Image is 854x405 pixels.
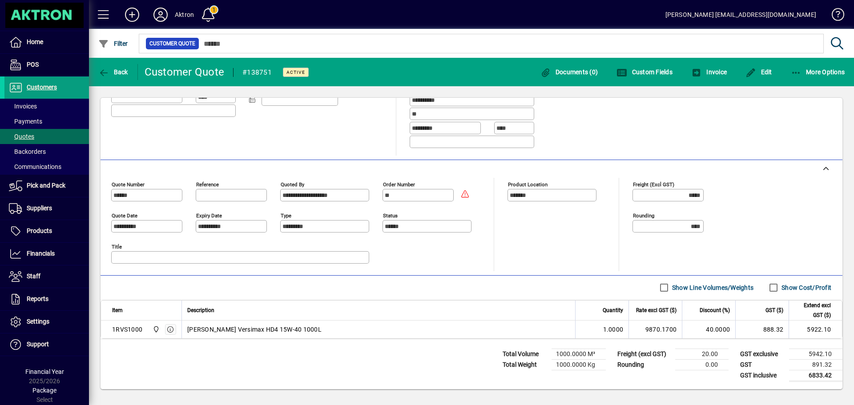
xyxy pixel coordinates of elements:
[196,181,219,187] mat-label: Reference
[27,250,55,257] span: Financials
[603,325,624,334] span: 1.0000
[700,305,730,315] span: Discount (%)
[540,68,598,76] span: Documents (0)
[675,359,729,370] td: 0.00
[196,212,222,218] mat-label: Expiry date
[4,333,89,356] a: Support
[614,64,675,80] button: Custom Fields
[736,359,789,370] td: GST
[27,38,43,45] span: Home
[736,349,789,359] td: GST exclusive
[9,148,46,155] span: Backorders
[789,321,842,338] td: 5922.10
[498,349,552,359] td: Total Volume
[789,370,842,381] td: 6833.42
[25,368,64,375] span: Financial Year
[27,84,57,91] span: Customers
[735,321,789,338] td: 888.32
[498,359,552,370] td: Total Weight
[670,283,753,292] label: Show Line Volumes/Weights
[118,7,146,23] button: Add
[4,243,89,265] a: Financials
[636,305,677,315] span: Rate excl GST ($)
[689,64,729,80] button: Invoice
[286,69,305,75] span: Active
[616,68,673,76] span: Custom Fields
[682,321,735,338] td: 40.0000
[736,370,789,381] td: GST inclusive
[4,144,89,159] a: Backorders
[4,175,89,197] a: Pick and Pack
[4,129,89,144] a: Quotes
[4,114,89,129] a: Payments
[4,54,89,76] a: POS
[4,197,89,220] a: Suppliers
[383,212,398,218] mat-label: Status
[780,283,831,292] label: Show Cost/Profit
[175,8,194,22] div: Aktron
[27,273,40,280] span: Staff
[825,2,843,31] a: Knowledge Base
[96,36,130,52] button: Filter
[27,182,65,189] span: Pick and Pack
[242,65,272,80] div: #138751
[789,64,847,80] button: More Options
[98,40,128,47] span: Filter
[9,103,37,110] span: Invoices
[613,359,675,370] td: Rounding
[187,325,322,334] span: [PERSON_NAME] Versimax HD4 15W-40 1000L
[4,288,89,310] a: Reports
[27,205,52,212] span: Suppliers
[4,311,89,333] a: Settings
[538,64,600,80] button: Documents (0)
[27,341,49,348] span: Support
[112,243,122,249] mat-label: Title
[633,181,674,187] mat-label: Freight (excl GST)
[633,212,654,218] mat-label: Rounding
[745,68,772,76] span: Edit
[675,349,729,359] td: 20.00
[89,64,138,80] app-page-header-button: Back
[4,99,89,114] a: Invoices
[149,39,195,48] span: Customer Quote
[634,325,677,334] div: 9870.1700
[383,181,415,187] mat-label: Order number
[281,212,291,218] mat-label: Type
[112,325,142,334] div: 1RVS1000
[98,68,128,76] span: Back
[789,359,842,370] td: 891.32
[791,68,845,76] span: More Options
[27,295,48,302] span: Reports
[4,220,89,242] a: Products
[789,349,842,359] td: 5942.10
[9,163,61,170] span: Communications
[112,212,137,218] mat-label: Quote date
[613,349,675,359] td: Freight (excl GST)
[552,349,606,359] td: 1000.0000 M³
[112,305,123,315] span: Item
[32,387,56,394] span: Package
[665,8,816,22] div: [PERSON_NAME] [EMAIL_ADDRESS][DOMAIN_NAME]
[27,61,39,68] span: POS
[691,68,727,76] span: Invoice
[743,64,774,80] button: Edit
[508,181,548,187] mat-label: Product location
[4,265,89,288] a: Staff
[150,325,161,334] span: Central
[794,301,831,320] span: Extend excl GST ($)
[187,305,214,315] span: Description
[96,64,130,80] button: Back
[765,305,783,315] span: GST ($)
[146,7,175,23] button: Profile
[552,359,606,370] td: 1000.0000 Kg
[4,159,89,174] a: Communications
[145,65,225,79] div: Customer Quote
[603,305,623,315] span: Quantity
[281,181,304,187] mat-label: Quoted by
[27,227,52,234] span: Products
[9,133,34,140] span: Quotes
[9,118,42,125] span: Payments
[4,31,89,53] a: Home
[112,181,145,187] mat-label: Quote number
[27,318,49,325] span: Settings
